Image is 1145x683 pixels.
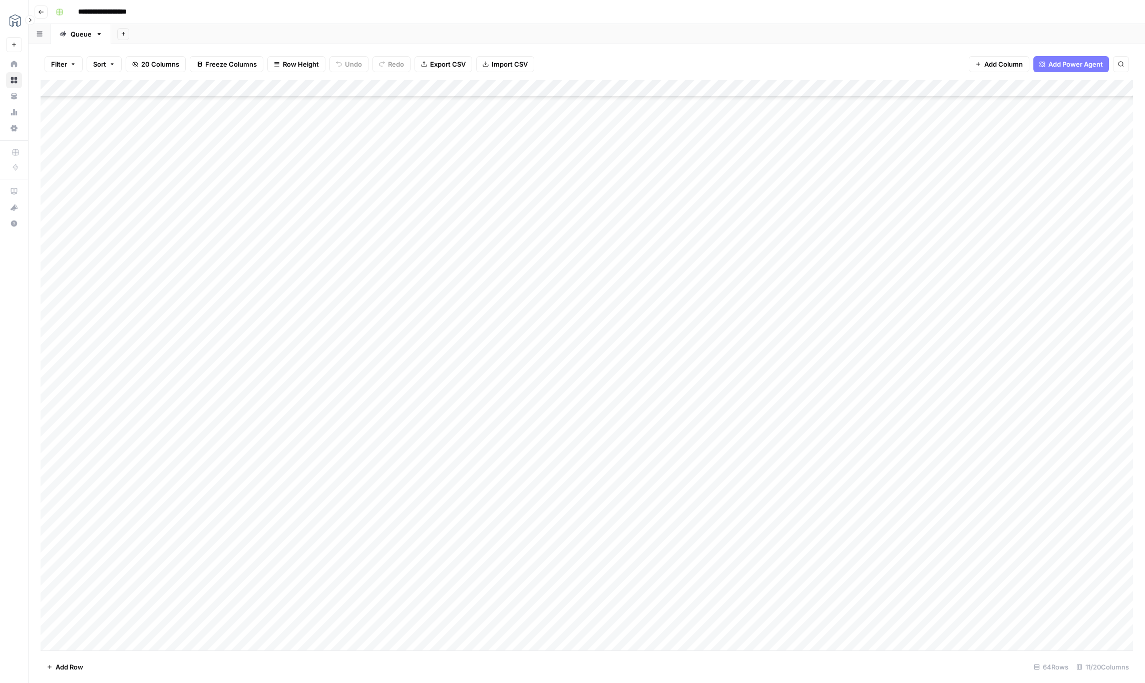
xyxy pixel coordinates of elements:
a: Browse [6,72,22,88]
button: Add Power Agent [1033,56,1109,72]
span: Row Height [283,59,319,69]
button: What's new? [6,199,22,215]
span: Add Power Agent [1048,59,1103,69]
span: Freeze Columns [205,59,257,69]
div: 11/20 Columns [1072,659,1133,675]
button: Workspace: MESA [6,8,22,33]
span: Sort [93,59,106,69]
div: What's new? [7,200,22,215]
img: MESA Logo [6,12,24,30]
button: Undo [329,56,368,72]
span: Add Column [984,59,1023,69]
button: Help + Support [6,215,22,232]
span: Import CSV [492,59,528,69]
a: Home [6,56,22,72]
button: Export CSV [415,56,472,72]
a: Queue [51,24,111,44]
span: Filter [51,59,67,69]
div: 64 Rows [1030,659,1072,675]
span: 20 Columns [141,59,179,69]
a: Your Data [6,88,22,104]
div: Queue [71,29,92,39]
button: Add Column [969,56,1029,72]
button: Freeze Columns [190,56,263,72]
button: 20 Columns [126,56,186,72]
button: Redo [372,56,411,72]
span: Redo [388,59,404,69]
span: Undo [345,59,362,69]
button: Filter [45,56,83,72]
button: Import CSV [476,56,534,72]
span: Add Row [56,662,83,672]
a: Usage [6,104,22,120]
button: Sort [87,56,122,72]
a: AirOps Academy [6,183,22,199]
a: Settings [6,120,22,136]
button: Add Row [41,659,89,675]
span: Export CSV [430,59,466,69]
button: Row Height [267,56,325,72]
